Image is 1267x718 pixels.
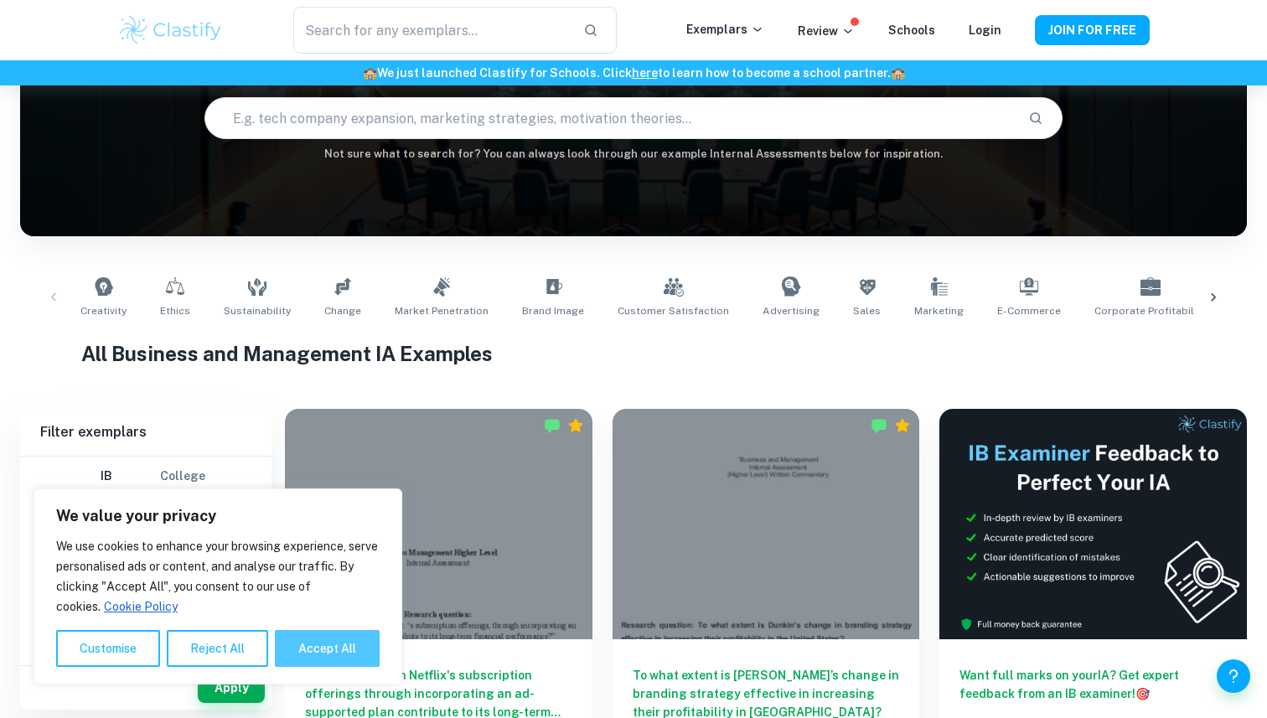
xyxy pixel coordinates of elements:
[34,488,402,684] div: We value your privacy
[969,23,1001,37] a: Login
[888,23,935,37] a: Schools
[544,417,561,434] img: Marked
[939,409,1247,639] img: Thumbnail
[618,303,729,318] span: Customer Satisfaction
[198,673,265,703] button: Apply
[275,630,380,667] button: Accept All
[3,64,1264,82] h6: We just launched Clastify for Schools. Click to learn how to become a school partner.
[363,66,377,80] span: 🏫
[20,409,271,456] h6: Filter exemplars
[959,666,1227,703] h6: Want full marks on your IA ? Get expert feedback from an IB examiner!
[56,536,380,617] p: We use cookies to enhance your browsing experience, serve personalised ads or content, and analys...
[160,303,190,318] span: Ethics
[86,457,205,497] div: Filter type choice
[997,303,1061,318] span: E-commerce
[632,66,658,80] a: here
[86,457,127,497] button: IB
[686,20,764,39] p: Exemplars
[324,303,361,318] span: Change
[1021,104,1050,132] button: Search
[20,146,1247,163] h6: Not sure what to search for? You can always look through our example Internal Assessments below f...
[522,303,584,318] span: Brand Image
[853,303,881,318] span: Sales
[224,303,291,318] span: Sustainability
[1135,687,1150,700] span: 🎯
[798,22,855,40] p: Review
[117,13,224,47] img: Clastify logo
[205,95,1016,142] input: E.g. tech company expansion, marketing strategies, motivation theories...
[56,506,380,526] p: We value your privacy
[103,599,178,614] a: Cookie Policy
[567,417,584,434] div: Premium
[763,303,820,318] span: Advertising
[1217,659,1250,693] button: Help and Feedback
[1035,15,1150,45] button: JOIN FOR FREE
[293,7,570,54] input: Search for any exemplars...
[914,303,964,318] span: Marketing
[1094,303,1206,318] span: Corporate Profitability
[80,303,127,318] span: Creativity
[871,417,887,434] img: Marked
[891,66,905,80] span: 🏫
[894,417,911,434] div: Premium
[160,457,205,497] button: College
[56,630,160,667] button: Customise
[167,630,268,667] button: Reject All
[395,303,489,318] span: Market Penetration
[81,338,1186,369] h1: All Business and Management IA Examples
